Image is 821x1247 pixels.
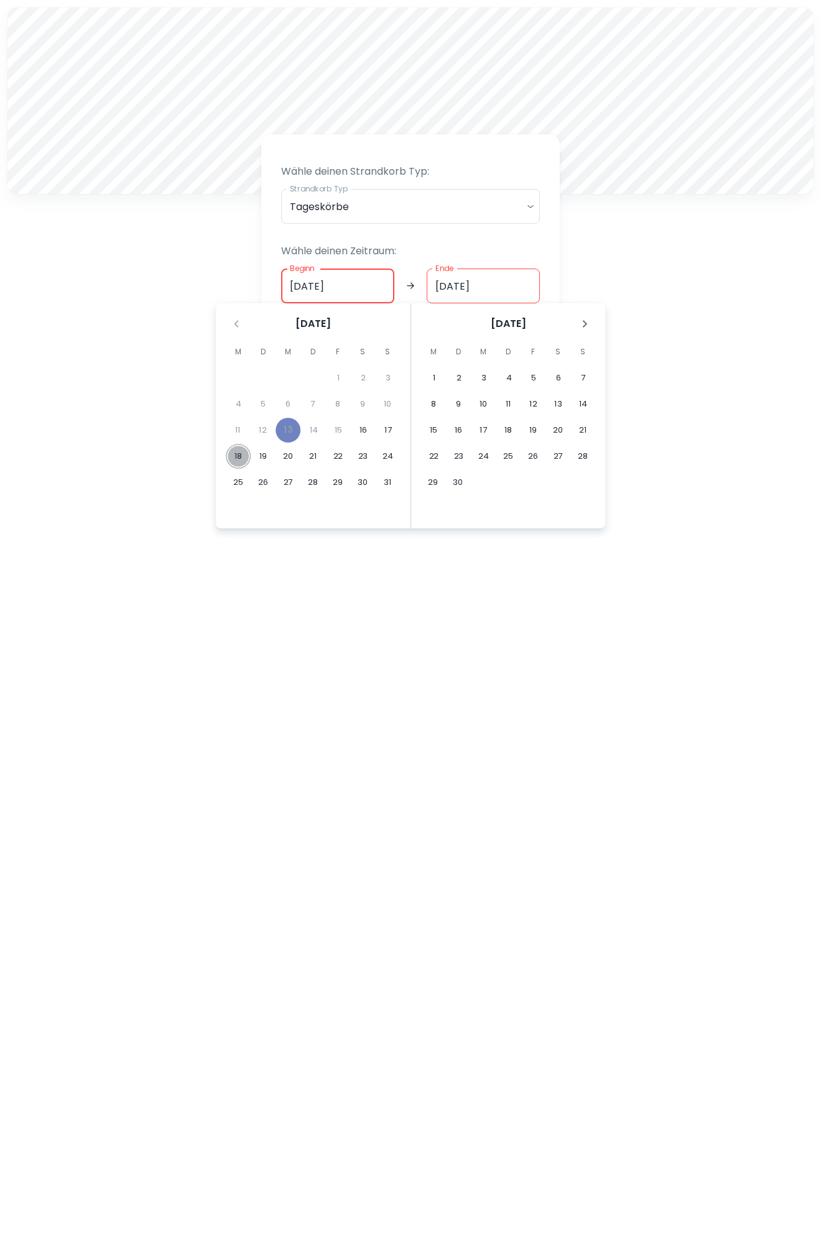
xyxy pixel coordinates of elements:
[521,418,545,443] button: 19
[276,444,300,469] button: 20
[570,444,595,469] button: 28
[570,418,595,443] button: 21
[447,366,471,390] button: 2
[446,418,471,443] button: 16
[574,313,595,334] button: Nächster Monat
[572,339,594,364] span: Sonntag
[281,164,540,179] p: Wähle deinen Strandkorb Typ:
[350,470,375,495] button: 30
[226,470,251,495] button: 25
[571,366,596,390] button: 7
[521,444,545,469] button: 26
[421,392,446,416] button: 8
[325,470,350,495] button: 29
[327,339,349,364] span: Freitag
[421,444,446,469] button: 22
[252,339,274,364] span: Dienstag
[521,366,546,390] button: 5
[276,470,300,495] button: 27
[496,418,521,443] button: 18
[290,263,315,274] label: Beginn
[472,339,494,364] span: Mittwoch
[300,444,325,469] button: 21
[447,339,470,364] span: Dienstag
[446,444,471,469] button: 23
[376,418,401,443] button: 17
[420,470,445,495] button: 29
[427,269,540,303] input: dd.mm.yyyy
[350,444,375,469] button: 23
[351,418,376,443] button: 16
[471,366,496,390] button: 3
[281,269,394,303] input: dd.mm.yyyy
[290,183,348,194] label: Strandkorb Typ
[471,444,496,469] button: 24
[375,470,400,495] button: 31
[496,366,521,390] button: 4
[497,339,519,364] span: Donnerstag
[376,339,399,364] span: Sonntag
[546,366,571,390] button: 6
[570,392,595,416] button: 14
[227,339,249,364] span: Montag
[302,339,324,364] span: Donnerstag
[545,392,570,416] button: 13
[422,366,447,390] button: 1
[445,470,470,495] button: 30
[446,392,471,416] button: 9
[547,339,569,364] span: Samstag
[295,316,331,331] span: [DATE]
[421,418,446,443] button: 15
[491,316,526,331] span: [DATE]
[545,444,570,469] button: 27
[471,418,496,443] button: 17
[375,444,400,469] button: 24
[325,444,350,469] button: 22
[545,418,570,443] button: 20
[351,339,374,364] span: Samstag
[521,392,545,416] button: 12
[281,244,540,259] p: Wähle deinen Zeitraum:
[277,339,299,364] span: Mittwoch
[281,189,540,224] div: Tageskörbe
[226,444,251,469] button: 18
[435,263,453,274] label: Ende
[300,470,325,495] button: 28
[422,339,445,364] span: Montag
[251,470,276,495] button: 26
[522,339,544,364] span: Freitag
[471,392,496,416] button: 10
[496,444,521,469] button: 25
[496,392,521,416] button: 11
[251,444,276,469] button: 19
